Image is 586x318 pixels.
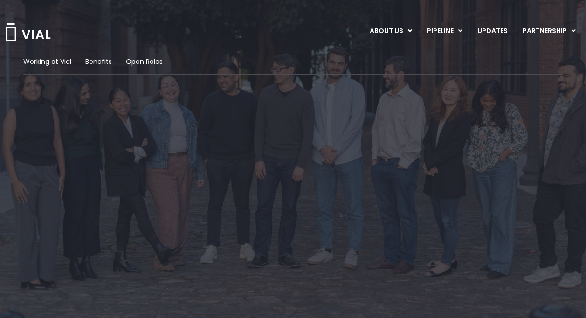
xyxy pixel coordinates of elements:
[85,57,112,67] a: Benefits
[126,57,163,67] a: Open Roles
[362,23,419,39] a: ABOUT USMenu Toggle
[420,23,469,39] a: PIPELINEMenu Toggle
[5,23,51,41] img: Vial Logo
[515,23,583,39] a: PARTNERSHIPMenu Toggle
[470,23,515,39] a: UPDATES
[23,57,71,67] a: Working at Vial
